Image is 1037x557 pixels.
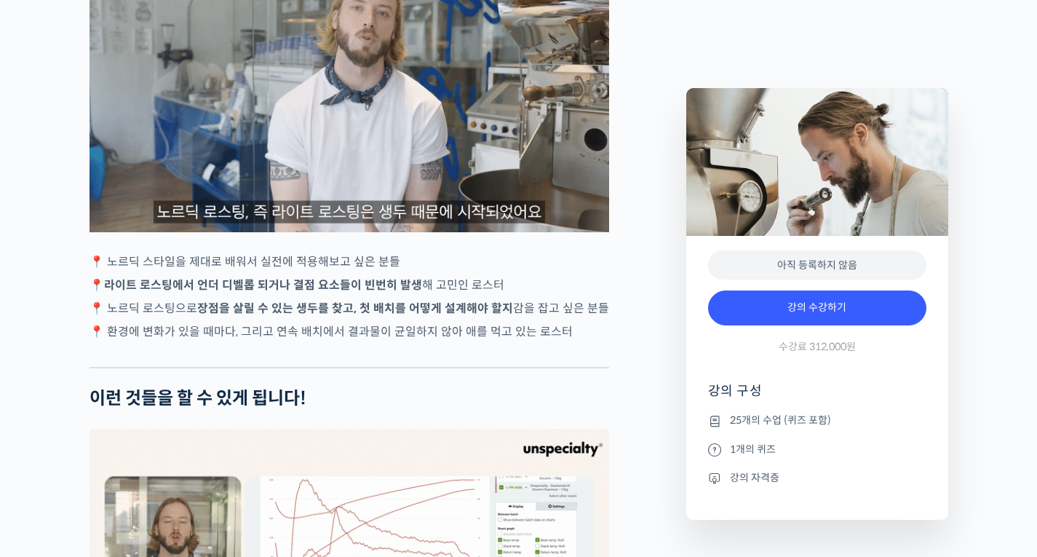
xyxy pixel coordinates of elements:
[779,340,856,354] span: 수강료 312,000원
[708,291,926,325] a: 강의 수강하기
[90,275,609,295] p: 📍 해 고민인 로스터
[133,459,151,470] span: 대화
[96,436,188,473] a: 대화
[46,458,55,470] span: 홈
[188,436,279,473] a: 설정
[708,441,926,458] li: 1개의 퀴즈
[197,301,513,316] strong: 장점을 살릴 수 있는 생두를 찾고, 첫 배치를 어떻게 설계해야 할지
[4,436,96,473] a: 홈
[708,382,926,411] h4: 강의 구성
[90,322,609,341] p: 📍 환경에 변화가 있을 때마다, 그리고 연속 배치에서 결과물이 균일하지 않아 애를 먹고 있는 로스터
[90,252,609,272] p: 📍 노르딕 스타일을 제대로 배워서 실전에 적용해보고 싶은 분들
[90,299,609,318] p: 📍 노르딕 로스팅으로 감을 잡고 싶은 분들
[225,458,242,470] span: 설정
[90,387,306,409] strong: 이런 것들을 할 수 있게 됩니다!
[104,277,422,293] strong: 라이트 로스팅에서 언더 디벨롭 되거나 결점 요소들이 빈번히 발생
[708,469,926,486] li: 강의 자격증
[708,412,926,430] li: 25개의 수업 (퀴즈 포함)
[708,250,926,280] div: 아직 등록하지 않음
